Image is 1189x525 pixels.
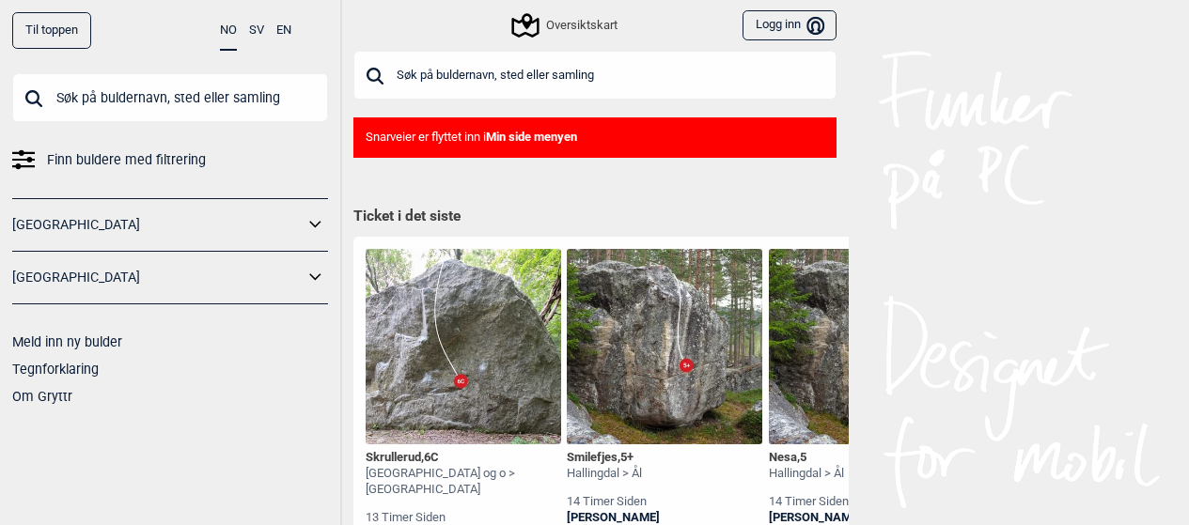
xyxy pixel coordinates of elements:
a: Om Gryttr [12,389,72,404]
input: Søk på buldernavn, sted eller samling [353,51,837,100]
button: NO [220,12,237,51]
div: Oversiktskart [514,14,618,37]
div: 14 timer siden [567,494,660,510]
div: Hallingdal > Ål [567,466,660,482]
div: Snarveier er flyttet inn i [353,117,837,158]
img: Smilefjes 211121 [567,249,762,444]
h1: Ticket i det siste [353,207,837,227]
div: Hallingdal > Ål [769,466,862,482]
a: Finn buldere med filtrering [12,147,328,174]
div: 14 timer siden [769,494,862,510]
div: Smilefjes , [567,450,660,466]
button: EN [276,12,291,49]
a: Tegnforklaring [12,362,99,377]
div: Til toppen [12,12,91,49]
img: Skrullerud [366,249,561,444]
span: 5 [800,450,806,464]
img: Nesa 211121 [769,249,964,444]
b: Min side menyen [486,130,577,144]
a: [GEOGRAPHIC_DATA] [12,211,304,239]
button: Logg inn [743,10,836,41]
input: Søk på buldernavn, sted eller samling [12,73,328,122]
button: SV [249,12,264,49]
span: 6C [424,450,439,464]
div: Nesa , [769,450,862,466]
span: Finn buldere med filtrering [47,147,206,174]
div: [GEOGRAPHIC_DATA] og o > [GEOGRAPHIC_DATA] [366,466,561,498]
a: Meld inn ny bulder [12,334,122,349]
div: Skrullerud , [366,450,561,466]
a: [GEOGRAPHIC_DATA] [12,264,304,291]
span: 5+ [620,450,634,464]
